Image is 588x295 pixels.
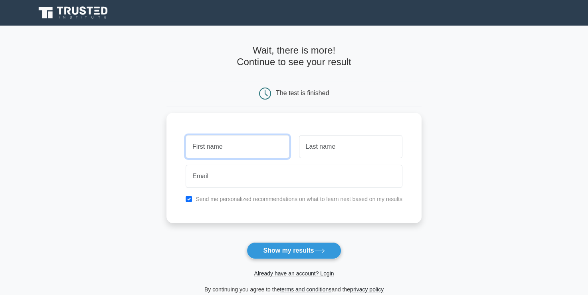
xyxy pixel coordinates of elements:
[186,165,402,188] input: Email
[254,270,334,277] a: Already have an account? Login
[196,196,402,202] label: Send me personalized recommendations on what to learn next based on my results
[280,286,331,293] a: terms and conditions
[186,135,289,158] input: First name
[276,90,329,96] div: The test is finished
[166,45,422,68] h4: Wait, there is more! Continue to see your result
[162,285,426,294] div: By continuing you agree to the and the
[350,286,384,293] a: privacy policy
[299,135,402,158] input: Last name
[247,242,341,259] button: Show my results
